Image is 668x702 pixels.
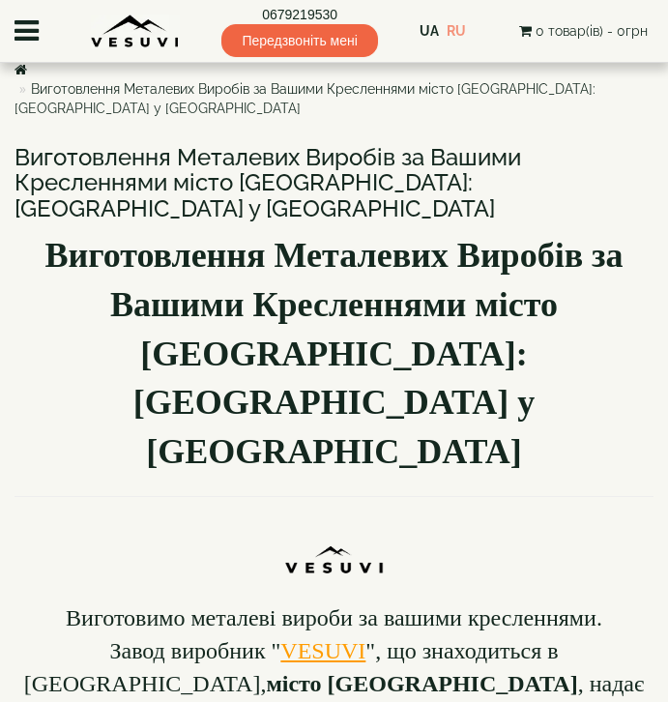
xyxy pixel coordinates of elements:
a: 0679219530 [221,5,377,24]
font: Виготовимо металеві вироби за вашими кресленнями. [66,605,602,630]
span: ua [420,23,439,39]
b: Виготовлення Металевих Виробів за Вашими Кресленнями місто [GEOGRAPHIC_DATA]: [GEOGRAPHIC_DATA] у... [44,236,623,471]
a: ru [447,23,466,39]
h3: Виготовлення Металевих Виробів за Вашими Кресленнями місто [GEOGRAPHIC_DATA]: [GEOGRAPHIC_DATA] у... [15,145,653,221]
button: 0 товар(ів) - 0грн [513,20,653,42]
a: VESUVI [280,638,365,663]
a: Виготовлення Металевих Виробів за Вашими Кресленнями місто [GEOGRAPHIC_DATA]: [GEOGRAPHIC_DATA] у... [15,81,595,116]
img: Завод VESUVI [91,15,180,48]
span: Передзвоніть мені [221,24,377,57]
b: місто [GEOGRAPHIC_DATA] [266,671,577,696]
img: PUbymHslNuv4uAEzqJpb6FGsOwdgUpvJpDmNqBc3N95ZFIp7Nq6GbIGTo4R592Obv21Wx6QEDVHZ4VvSFe9xc49KlnFEIH65O... [280,507,388,587]
span: 0 товар(ів) - 0грн [536,23,648,39]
